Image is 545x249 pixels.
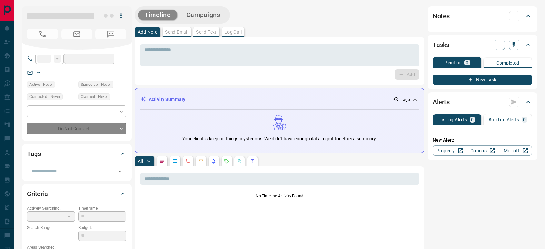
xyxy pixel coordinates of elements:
[160,159,165,164] svg: Notes
[250,159,255,164] svg: Agent Actions
[466,60,468,65] p: 0
[29,94,60,100] span: Contacted - Never
[95,29,126,39] span: No Number
[433,11,450,21] h2: Notes
[444,60,462,65] p: Pending
[37,70,40,75] a: --
[138,159,143,164] p: All
[433,145,466,156] a: Property
[496,61,519,65] p: Completed
[61,29,92,39] span: No Email
[466,145,499,156] a: Condos
[27,225,75,231] p: Search Range:
[27,149,41,159] h2: Tags
[499,145,532,156] a: Mr.Loft
[27,29,58,39] span: No Number
[433,8,532,24] div: Notes
[489,117,519,122] p: Building Alerts
[115,167,124,176] button: Open
[433,37,532,53] div: Tasks
[182,135,377,142] p: Your client is keeping things mysterious! We didn't have enough data to put together a summary.
[29,81,53,88] span: Active - Never
[433,40,449,50] h2: Tasks
[471,117,474,122] p: 0
[27,186,126,202] div: Criteria
[173,159,178,164] svg: Lead Browsing Activity
[140,94,419,105] div: Activity Summary-- ago
[149,96,185,103] p: Activity Summary
[27,123,126,134] div: Do Not Contact
[27,231,75,241] p: -- - --
[138,30,157,34] p: Add Note
[198,159,203,164] svg: Emails
[224,159,229,164] svg: Requests
[78,225,126,231] p: Budget:
[27,189,48,199] h2: Criteria
[27,205,75,211] p: Actively Searching:
[237,159,242,164] svg: Opportunities
[439,117,467,122] p: Listing Alerts
[523,117,526,122] p: 0
[81,81,111,88] span: Signed up - Never
[433,137,532,144] p: New Alert:
[180,10,227,20] button: Campaigns
[433,75,532,85] button: New Task
[400,97,410,103] p: -- ago
[433,94,532,110] div: Alerts
[140,193,419,199] p: No Timeline Activity Found
[78,205,126,211] p: Timeframe:
[433,97,450,107] h2: Alerts
[211,159,216,164] svg: Listing Alerts
[27,146,126,162] div: Tags
[185,159,191,164] svg: Calls
[81,94,108,100] span: Claimed - Never
[138,10,177,20] button: Timeline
